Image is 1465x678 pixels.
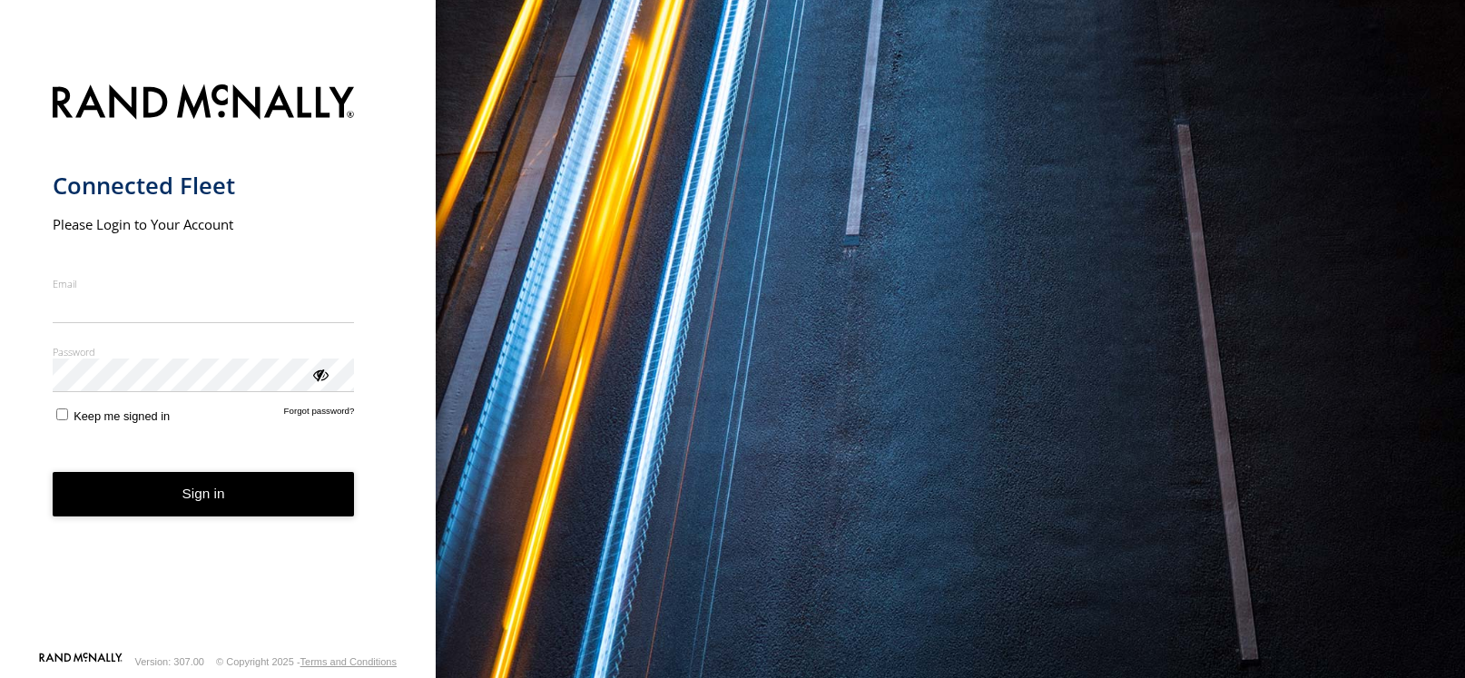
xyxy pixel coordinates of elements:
a: Forgot password? [284,406,355,423]
a: Terms and Conditions [300,656,397,667]
input: Keep me signed in [56,408,68,420]
a: Visit our Website [39,653,123,671]
form: main [53,74,384,651]
img: Rand McNally [53,81,355,127]
div: Version: 307.00 [135,656,204,667]
div: © Copyright 2025 - [216,656,397,667]
h2: Please Login to Your Account [53,215,355,233]
h1: Connected Fleet [53,171,355,201]
button: Sign in [53,472,355,516]
span: Keep me signed in [74,409,170,423]
label: Email [53,277,355,290]
div: ViewPassword [310,365,329,383]
label: Password [53,345,355,359]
